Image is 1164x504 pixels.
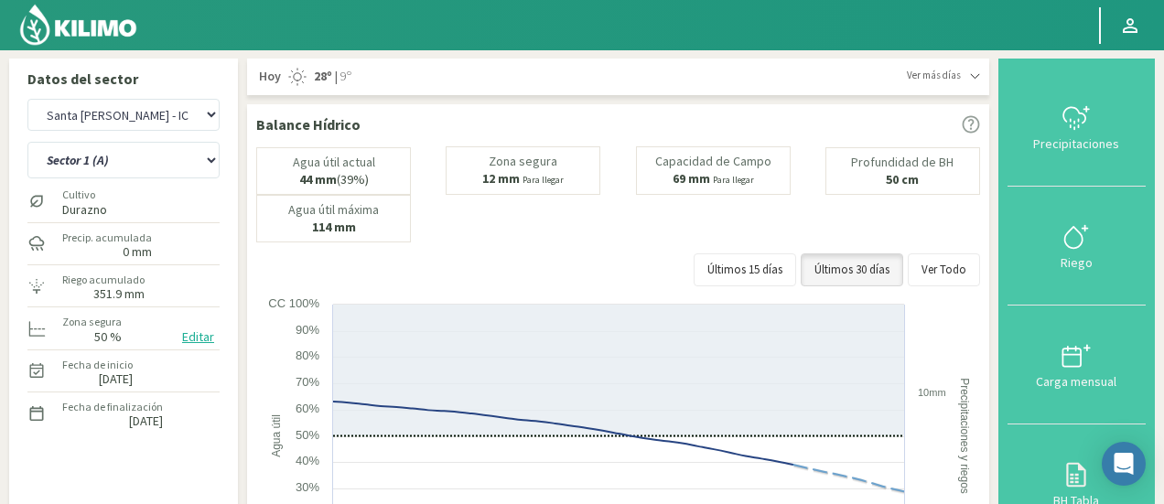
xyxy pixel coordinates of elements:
span: Hoy [256,68,281,86]
text: 80% [296,349,319,362]
div: Precipitaciones [1013,137,1140,150]
label: 0 mm [123,246,152,258]
b: 44 mm [299,171,337,188]
p: Agua útil actual [293,155,375,169]
label: [DATE] [99,373,133,385]
button: Últimos 15 días [694,253,796,286]
span: 9º [338,68,351,86]
text: CC 100% [268,296,319,310]
p: Balance Hídrico [256,113,361,135]
p: Agua útil máxima [288,203,379,217]
label: Fecha de inicio [62,357,133,373]
p: Datos del sector [27,68,220,90]
span: | [335,68,338,86]
text: 30% [296,480,319,494]
b: 69 mm [673,170,710,187]
b: 114 mm [312,219,356,235]
button: Riego [1008,187,1146,306]
label: Fecha de finalización [62,399,163,415]
text: 90% [296,323,319,337]
text: 10mm [918,387,946,398]
text: Agua útil [270,414,283,457]
label: Durazno [62,204,107,216]
div: Open Intercom Messenger [1102,442,1146,486]
p: Zona segura [489,155,557,168]
label: Cultivo [62,187,107,203]
button: Carga mensual [1008,306,1146,424]
text: Precipitaciones y riegos [958,378,971,494]
div: Carga mensual [1013,375,1140,388]
p: Profundidad de BH [851,155,954,169]
label: 351.9 mm [93,288,145,300]
b: 12 mm [482,170,520,187]
text: 70% [296,375,319,389]
p: (39%) [299,173,369,187]
img: Kilimo [18,3,138,47]
text: 40% [296,454,319,467]
div: Riego [1013,256,1140,269]
p: Capacidad de Campo [655,155,771,168]
button: Últimos 30 días [801,253,903,286]
text: 60% [296,402,319,415]
label: Precip. acumulada [62,230,152,246]
label: Zona segura [62,314,122,330]
span: Ver más días [907,68,961,83]
button: Precipitaciones [1008,68,1146,187]
text: 50% [296,428,319,442]
small: Para llegar [523,174,564,186]
label: Riego acumulado [62,272,145,288]
b: 50 cm [886,171,919,188]
label: [DATE] [129,415,163,427]
button: Editar [177,327,220,348]
strong: 28º [314,68,332,84]
button: Ver Todo [908,253,980,286]
small: Para llegar [713,174,754,186]
label: 50 % [94,331,122,343]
